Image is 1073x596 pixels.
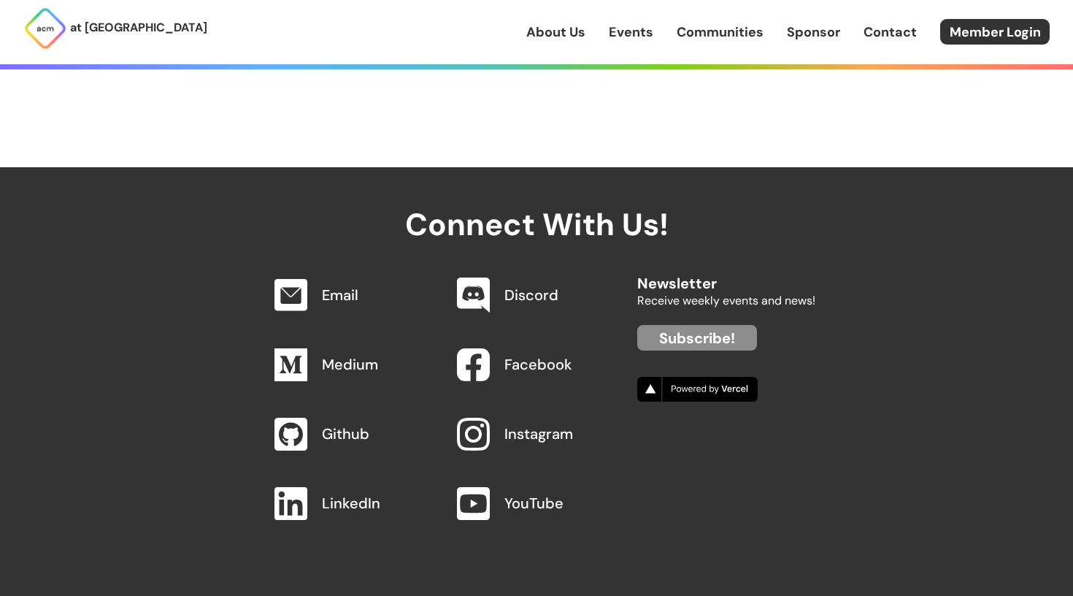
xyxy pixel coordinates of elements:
h2: Connect With Us! [258,167,815,242]
a: Medium [322,355,378,374]
a: YouTube [504,494,564,513]
a: Instagram [504,424,573,443]
a: LinkedIn [322,494,380,513]
a: Communities [677,23,764,42]
a: Contact [864,23,917,42]
a: Events [609,23,653,42]
a: Member Login [940,19,1050,45]
h2: Newsletter [637,261,815,291]
p: at [GEOGRAPHIC_DATA] [70,18,207,37]
img: Medium [274,348,307,381]
img: Github [274,418,307,451]
a: Facebook [504,355,572,374]
a: at [GEOGRAPHIC_DATA] [23,7,207,50]
p: Receive weekly events and news! [637,291,815,310]
a: Sponsor [787,23,840,42]
a: Subscribe! [637,325,757,351]
img: LinkedIn [274,487,307,520]
a: Email [322,286,358,305]
img: ACM Logo [23,7,67,50]
img: YouTube [457,487,490,520]
img: Discord [457,278,490,314]
a: Github [322,424,369,443]
img: Instagram [457,418,490,451]
img: Email [274,279,307,311]
img: Facebook [457,348,490,381]
a: Discord [504,286,558,305]
a: About Us [526,23,585,42]
img: Vercel [637,377,758,402]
